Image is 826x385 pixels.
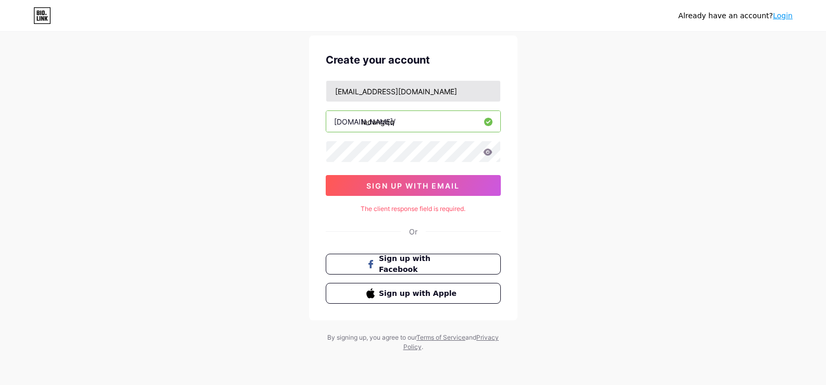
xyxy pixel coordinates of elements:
input: username [326,111,500,132]
div: By signing up, you agree to our and . [325,333,502,352]
div: [DOMAIN_NAME]/ [334,116,396,127]
div: Create your account [326,52,501,68]
span: sign up with email [366,181,460,190]
span: Sign up with Facebook [379,253,460,275]
input: Email [326,81,500,102]
a: Login [773,11,793,20]
div: The client response field is required. [326,204,501,214]
span: Sign up with Apple [379,288,460,299]
button: sign up with email [326,175,501,196]
button: Sign up with Facebook [326,254,501,275]
button: Sign up with Apple [326,283,501,304]
a: Terms of Service [416,333,465,341]
div: Already have an account? [679,10,793,21]
div: Or [409,226,417,237]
